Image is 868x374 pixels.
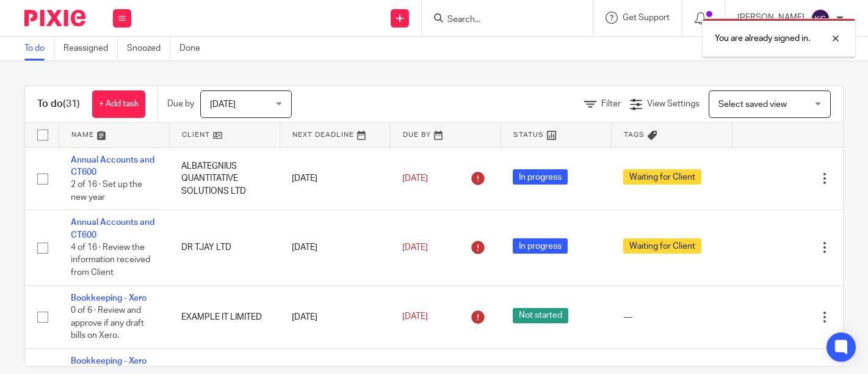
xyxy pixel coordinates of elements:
[402,174,428,183] span: [DATE]
[92,90,145,118] a: + Add task
[715,32,810,45] p: You are already signed in.
[811,9,830,28] img: svg%3E
[71,357,146,365] a: Bookkeeping - Xero
[127,37,170,61] a: Snoozed
[513,169,568,185] span: In progress
[37,98,80,111] h1: To do
[169,210,280,285] td: DR TJAY LTD
[63,99,80,109] span: (31)
[718,100,787,109] span: Select saved view
[71,218,154,239] a: Annual Accounts and CT600
[167,98,194,110] p: Due by
[71,294,146,302] a: Bookkeeping - Xero
[513,308,568,323] span: Not started
[647,100,700,108] span: View Settings
[601,100,621,108] span: Filter
[280,210,390,285] td: [DATE]
[71,156,154,177] a: Annual Accounts and CT600
[24,10,85,26] img: Pixie
[63,37,118,61] a: Reassigned
[280,285,390,348] td: [DATE]
[210,100,236,109] span: [DATE]
[71,180,142,202] span: 2 of 16 · Set up the new year
[71,243,150,277] span: 4 of 16 · Review the information received from Client
[623,311,720,323] div: ---
[280,147,390,210] td: [DATE]
[179,37,209,61] a: Done
[24,37,54,61] a: To do
[169,147,280,210] td: ALBATEGNIUS QUANTITATIVE SOLUTIONS LTD
[402,243,428,252] span: [DATE]
[513,238,568,254] span: In progress
[71,306,144,340] span: 0 of 6 · Review and approve if any draft bills on Xero.
[623,169,701,185] span: Waiting for Client
[402,312,428,321] span: [DATE]
[623,238,701,254] span: Waiting for Client
[169,285,280,348] td: EXAMPLE IT LIMITED
[624,131,645,138] span: Tags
